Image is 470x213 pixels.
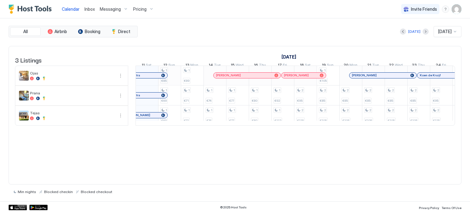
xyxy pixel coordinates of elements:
span: 2 [369,108,371,112]
span: Ojas [30,71,114,75]
a: October 19, 2025 [320,61,335,70]
span: 16 [254,63,258,69]
span: 20 [344,63,349,69]
div: [DATE] [408,29,420,34]
span: Tejas [30,111,114,115]
span: Mon [190,63,198,69]
span: Sat [146,63,151,69]
span: 13 [185,63,189,69]
span: €85 [410,99,416,103]
span: 24 [436,63,441,69]
div: listing image [19,91,29,101]
span: Sat [305,63,311,69]
span: 2 [324,108,326,112]
span: €92 [274,99,280,103]
a: October 23, 2025 [410,61,426,70]
span: [PERSON_NAME] [125,113,150,117]
span: 2 [301,108,303,112]
span: 1 [188,108,190,112]
span: Booking [85,29,100,34]
span: 1 [324,68,326,72]
span: Airbnb [54,29,67,34]
span: €105 [410,119,417,123]
a: October 14, 2025 [207,61,222,70]
span: [PERSON_NAME] [352,73,377,77]
div: Host Tools Logo [9,5,54,14]
a: Inbox [84,6,95,12]
span: Pricing [133,6,147,12]
span: 11 [142,63,145,69]
button: More options [117,72,124,79]
button: Next month [423,29,429,35]
span: €80 [252,99,257,103]
span: © 2025 Host Tools [220,205,247,209]
a: October 15, 2025 [229,61,245,70]
div: App Store [9,205,27,210]
span: Wed [236,63,244,69]
span: Prana [30,91,114,95]
span: 2 [324,88,326,92]
span: 18 [300,63,304,69]
span: €77 [229,119,234,123]
span: Koen de Kruijf [420,73,441,77]
span: 1 [233,108,235,112]
span: 1 [211,108,212,112]
div: listing image [19,71,29,81]
span: 2 [392,108,394,112]
span: Wed [395,63,403,69]
span: 1 [166,108,167,112]
span: Min nights [18,189,36,194]
span: €112 [274,119,281,123]
a: October 11, 2025 [140,61,153,70]
span: €89 [184,79,189,83]
span: €105 [342,119,349,123]
a: Google Play Store [29,205,48,210]
a: October 16, 2025 [252,61,267,70]
a: October 22, 2025 [387,61,404,70]
span: Fri [283,63,287,69]
span: 2 [301,88,303,92]
span: 14 [209,63,213,69]
span: €85 [388,99,393,103]
div: tab-group [9,26,138,37]
span: 1 [233,88,235,92]
span: 15 [231,63,235,69]
span: All [23,29,28,34]
div: menu [117,112,124,119]
span: Sun [168,63,175,69]
span: 2 [392,88,394,92]
span: €71 [184,119,189,123]
div: listing image [19,111,29,120]
span: Sun [327,63,334,69]
span: 22 [389,63,394,69]
span: 2 [415,108,416,112]
span: 2 [347,108,349,112]
a: October 17, 2025 [276,61,289,70]
span: €71 [184,99,189,103]
span: [PERSON_NAME] [216,73,241,77]
a: October 13, 2025 [184,61,200,70]
a: October 12, 2025 [162,61,177,70]
span: [PERSON_NAME] [284,73,309,77]
span: Mon [349,63,357,69]
span: Thu [259,63,266,69]
span: Privacy Policy [419,206,439,210]
button: Direct [106,27,136,36]
span: €85 [161,79,167,83]
a: October 1, 2025 [280,52,298,61]
span: 1 [279,108,280,112]
button: Airbnb [42,27,73,36]
span: 1 [188,88,190,92]
a: Terms Of Use [442,204,461,211]
div: menu [117,92,124,99]
a: October 18, 2025 [298,61,312,70]
span: €105 [365,119,372,123]
a: Calendar [62,6,80,12]
span: €80 [252,119,257,123]
span: €85 [365,99,371,103]
span: Direct [118,29,130,34]
div: menu [442,6,449,13]
button: More options [117,92,124,99]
